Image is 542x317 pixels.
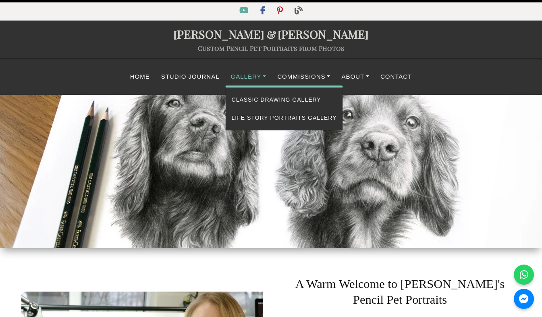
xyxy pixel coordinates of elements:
[264,26,278,42] span: &
[514,289,534,309] a: Messenger
[235,8,255,15] a: YouTube
[226,91,343,109] a: Classic Drawing Gallery
[226,109,343,127] a: Life Story Portraits Gallery
[225,69,272,85] a: Gallery
[514,265,534,285] a: WhatsApp
[336,69,375,85] a: About
[225,86,343,131] div: Gallery
[290,8,307,15] a: Blog
[272,8,289,15] a: Pinterest
[125,69,156,85] a: Home
[272,69,336,85] a: Commissions
[198,44,345,52] a: Custom Pencil Pet Portraits from Photos
[156,69,225,85] a: Studio Journal
[375,69,417,85] a: Contact
[279,264,521,313] h1: A Warm Welcome to [PERSON_NAME]'s Pencil Pet Portraits
[255,8,272,15] a: Facebook
[173,26,369,42] a: [PERSON_NAME]&[PERSON_NAME]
